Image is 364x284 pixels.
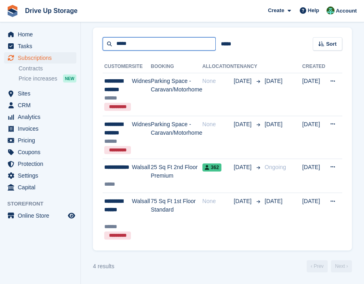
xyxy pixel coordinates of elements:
a: menu [4,88,76,99]
nav: Page [305,260,353,272]
span: Settings [18,170,66,181]
a: menu [4,170,76,181]
span: 362 [202,163,221,172]
span: [DATE] [265,198,282,204]
a: Next [331,260,352,272]
a: menu [4,158,76,170]
a: menu [4,123,76,134]
td: Parking Space - Caravan/Motorhome [151,73,202,116]
a: menu [4,111,76,123]
td: Walsall [132,159,151,193]
span: Online Store [18,210,66,221]
td: Widnes [132,73,151,116]
a: menu [4,52,76,64]
div: None [202,77,234,85]
a: menu [4,29,76,40]
span: Account [336,7,357,15]
span: Subscriptions [18,52,66,64]
th: Tenancy [234,60,261,73]
span: Sort [326,40,337,48]
a: menu [4,100,76,111]
span: CRM [18,100,66,111]
td: 75 Sq Ft 1st Floor Standard [151,193,202,244]
a: Preview store [67,211,76,220]
div: None [202,120,234,129]
img: stora-icon-8386f47178a22dfd0bd8f6a31ec36ba5ce8667c1dd55bd0f319d3a0aa187defe.svg [6,5,19,17]
img: Camille [326,6,335,15]
span: [DATE] [265,78,282,84]
span: Pricing [18,135,66,146]
span: Ongoing [265,164,286,170]
a: menu [4,40,76,52]
a: menu [4,182,76,193]
td: Widnes [132,116,151,159]
span: Coupons [18,146,66,158]
span: Invoices [18,123,66,134]
span: Tasks [18,40,66,52]
td: 25 Sq Ft 2nd Floor Premium [151,159,202,193]
th: Allocation [202,60,234,73]
td: [DATE] [302,73,325,116]
a: Drive Up Storage [22,4,81,17]
td: Walsall [132,193,151,244]
th: Booking [151,60,202,73]
a: Price increases NEW [19,74,76,83]
a: menu [4,210,76,221]
span: [DATE] [234,163,253,172]
td: [DATE] [302,116,325,159]
span: Help [308,6,319,15]
th: Site [132,60,151,73]
td: [DATE] [302,159,325,193]
div: 4 results [93,262,114,271]
span: Protection [18,158,66,170]
td: Parking Space - Caravan/Motorhome [151,116,202,159]
span: Price increases [19,75,57,83]
div: None [202,197,234,206]
span: Analytics [18,111,66,123]
span: [DATE] [234,197,253,206]
span: Home [18,29,66,40]
a: Contracts [19,65,76,72]
span: Storefront [7,200,80,208]
span: Capital [18,182,66,193]
span: Sites [18,88,66,99]
span: [DATE] [265,121,282,127]
a: Previous [307,260,328,272]
div: NEW [63,74,76,83]
span: Create [268,6,284,15]
span: [DATE] [234,77,253,85]
span: [DATE] [234,120,253,129]
td: [DATE] [302,193,325,244]
a: menu [4,146,76,158]
th: Created [302,60,325,73]
th: Customer [103,60,132,73]
a: menu [4,135,76,146]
